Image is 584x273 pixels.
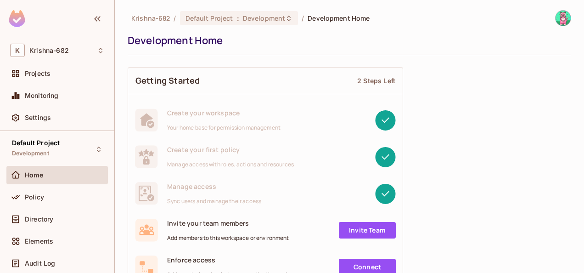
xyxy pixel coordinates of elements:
[10,44,25,57] span: K
[9,10,25,27] img: SReyMgAAAABJRU5ErkJggg==
[135,75,200,86] span: Getting Started
[25,171,44,179] span: Home
[167,256,290,264] span: Enforce access
[357,76,395,85] div: 2 Steps Left
[12,139,60,147] span: Default Project
[167,182,261,191] span: Manage access
[25,193,44,201] span: Policy
[185,14,233,23] span: Default Project
[167,161,294,168] span: Manage access with roles, actions and resources
[167,124,281,131] span: Your home base for permission management
[302,14,304,23] li: /
[167,108,281,117] span: Create your workspace
[25,216,53,223] span: Directory
[174,14,176,23] li: /
[339,222,396,239] a: Invite Team
[167,219,289,227] span: Invite your team members
[25,260,55,267] span: Audit Log
[12,150,49,157] span: Development
[25,114,51,121] span: Settings
[131,14,170,23] span: the active workspace
[25,70,51,77] span: Projects
[243,14,285,23] span: Development
[308,14,370,23] span: Development Home
[236,15,240,22] span: :
[29,47,69,54] span: Workspace: Krishna-682
[556,11,571,26] img: Krishna prasad A
[25,238,53,245] span: Elements
[25,92,59,99] span: Monitoring
[128,34,567,47] div: Development Home
[167,198,261,205] span: Sync users and manage their access
[167,234,289,242] span: Add members to this workspace or environment
[167,145,294,154] span: Create your first policy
